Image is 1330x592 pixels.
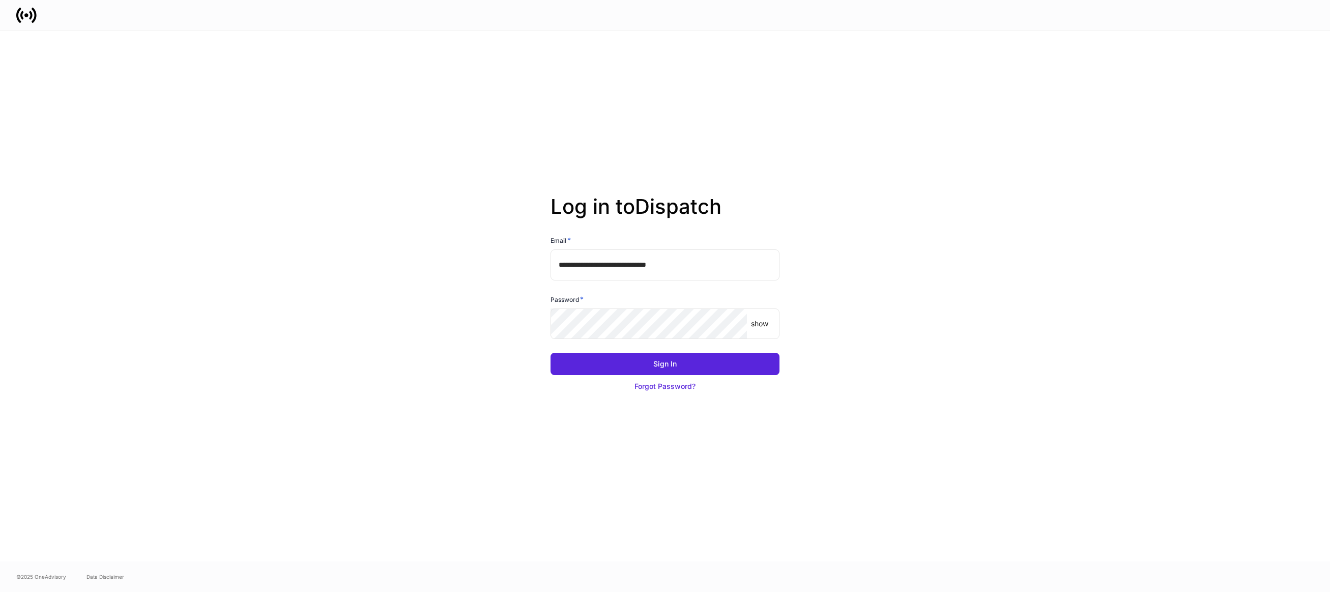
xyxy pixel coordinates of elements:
[653,359,677,369] div: Sign In
[16,573,66,581] span: © 2025 OneAdvisory
[634,381,696,391] div: Forgot Password?
[86,573,124,581] a: Data Disclaimer
[551,375,779,398] button: Forgot Password?
[551,294,584,304] h6: Password
[551,235,571,245] h6: Email
[751,319,768,329] p: show
[551,194,779,235] h2: Log in to Dispatch
[551,353,779,375] button: Sign In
